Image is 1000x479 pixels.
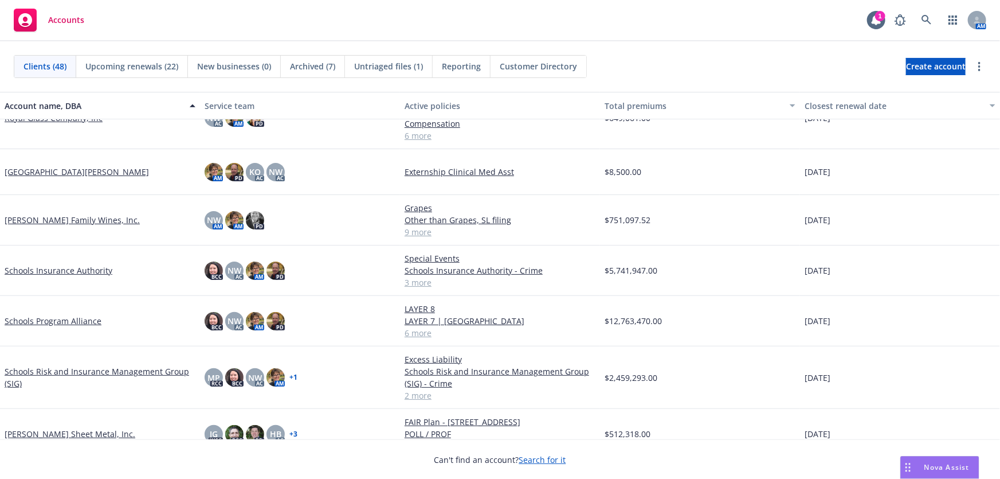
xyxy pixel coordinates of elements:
a: + 3 [289,431,297,438]
button: Service team [200,92,400,119]
span: [DATE] [805,372,830,384]
img: photo [246,312,264,330]
a: FAIR Plan - [STREET_ADDRESS] [405,416,595,428]
button: Total premiums [600,92,800,119]
img: photo [246,425,264,443]
img: photo [225,211,244,229]
a: Other than Grapes, SL filing [405,214,595,226]
span: Upcoming renewals (22) [85,60,178,72]
span: KO [249,166,261,178]
img: photo [205,312,223,330]
span: NW [207,214,221,226]
img: photo [266,368,285,387]
a: Schools Program Alliance [5,315,101,327]
img: photo [205,262,223,280]
a: Schools Insurance Authority [5,264,112,277]
button: Nova Assist [900,456,979,479]
span: NW [228,264,241,277]
a: + 1 [289,374,297,381]
a: Switch app [942,9,964,32]
a: Schools Insurance Authority - Crime [405,264,595,277]
span: [DATE] [805,315,830,327]
a: 3 more [405,277,595,289]
img: photo [205,163,223,181]
span: HB [270,428,281,440]
a: 6 more [405,327,595,339]
a: Externship Clinical Med Asst [405,166,595,178]
button: Closest renewal date [800,92,1000,119]
div: Total premiums [605,100,783,112]
a: Schools Risk and Insurance Management Group (SIG) [5,365,195,390]
a: [PERSON_NAME] Sheet Metal, Inc. [5,428,135,440]
a: 9 more [405,226,595,238]
img: photo [266,312,285,330]
span: $5,741,947.00 [605,264,657,277]
span: [DATE] [805,428,830,440]
a: LAYER 8 [405,303,595,315]
span: Reporting [442,60,481,72]
img: photo [246,262,264,280]
span: Archived (7) [290,60,335,72]
span: $512,318.00 [605,428,650,440]
a: Accounts [9,4,89,36]
img: photo [266,262,285,280]
span: Create account [906,56,966,77]
span: NW [269,166,283,178]
span: Untriaged files (1) [354,60,423,72]
span: JG [210,428,218,440]
span: $8,500.00 [605,166,641,178]
a: LAYER 7 | [GEOGRAPHIC_DATA] [405,315,595,327]
span: $751,097.52 [605,214,650,226]
span: Customer Directory [500,60,577,72]
span: NW [248,372,262,384]
a: [PERSON_NAME] Family Wines, Inc. [5,214,140,226]
a: Report a Bug [889,9,912,32]
img: photo [246,211,264,229]
span: [DATE] [805,264,830,277]
span: [DATE] [805,214,830,226]
a: Search for it [519,454,566,465]
div: Closest renewal date [805,100,983,112]
span: Can't find an account? [434,454,566,466]
a: Schools Risk and Insurance Management Group (SIG) - Crime [405,365,595,390]
img: photo [225,163,244,181]
div: Account name, DBA [5,100,183,112]
span: [DATE] [805,166,830,178]
a: Special Events [405,252,595,264]
div: Service team [205,100,395,112]
span: $12,763,470.00 [605,315,662,327]
a: Grapes [405,202,595,214]
img: photo [225,368,244,387]
button: Active policies [400,92,600,119]
a: [GEOGRAPHIC_DATA][PERSON_NAME] [5,166,149,178]
img: photo [225,425,244,443]
div: Drag to move [901,457,915,478]
span: NW [228,315,241,327]
a: 2 more [405,390,595,402]
a: POLL / PROF [405,428,595,440]
span: Accounts [48,15,84,25]
span: New businesses (0) [197,60,271,72]
span: MP [207,372,220,384]
a: Search [915,9,938,32]
a: more [972,60,986,73]
span: Clients (48) [23,60,66,72]
span: Nova Assist [924,462,970,472]
div: 1 [875,11,885,21]
a: 6 more [405,130,595,142]
a: Excess Liability [405,353,595,365]
a: Create account [906,58,966,75]
span: $2,459,293.00 [605,372,657,384]
div: Active policies [405,100,595,112]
